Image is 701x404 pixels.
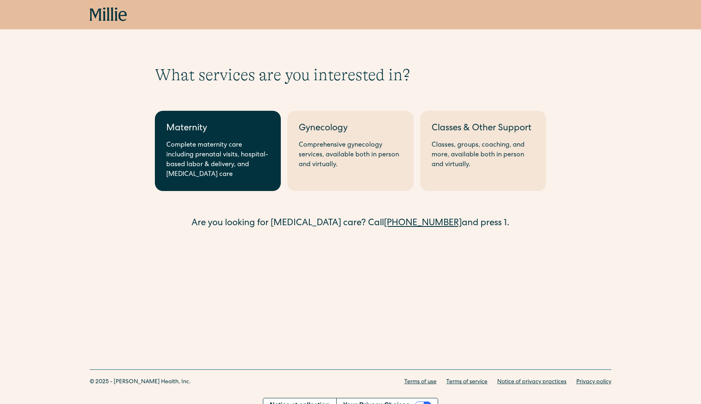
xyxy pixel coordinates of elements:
[166,141,269,180] div: Complete maternity care including prenatal visits, hospital-based labor & delivery, and [MEDICAL_...
[287,111,413,191] a: GynecologyComprehensive gynecology services, available both in person and virtually.
[404,378,436,386] a: Terms of use
[446,378,487,386] a: Terms of service
[155,111,281,191] a: MaternityComplete maternity care including prenatal visits, hospital-based labor & delivery, and ...
[420,111,546,191] a: Classes & Other SupportClasses, groups, coaching, and more, available both in person and virtually.
[155,217,546,231] div: Are you looking for [MEDICAL_DATA] care? Call and press 1.
[432,122,535,136] div: Classes & Other Support
[432,141,535,170] div: Classes, groups, coaching, and more, available both in person and virtually.
[166,122,269,136] div: Maternity
[576,378,611,386] a: Privacy policy
[497,378,567,386] a: Notice of privacy practices
[155,65,546,85] h1: What services are you interested in?
[299,122,402,136] div: Gynecology
[384,219,462,228] a: [PHONE_NUMBER]
[90,378,191,386] div: © 2025 - [PERSON_NAME] Health, Inc.
[299,141,402,170] div: Comprehensive gynecology services, available both in person and virtually.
